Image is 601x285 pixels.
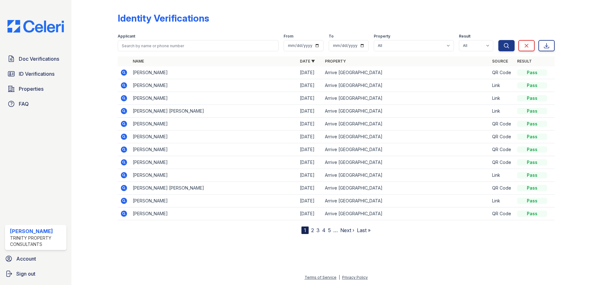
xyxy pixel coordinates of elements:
[490,207,515,220] td: QR Code
[19,100,29,108] span: FAQ
[322,207,490,220] td: Arrive [GEOGRAPHIC_DATA]
[10,235,64,247] div: Trinity Property Consultants
[297,92,322,105] td: [DATE]
[517,121,547,127] div: Pass
[328,227,331,233] a: 5
[19,85,44,93] span: Properties
[490,169,515,182] td: Link
[130,207,297,220] td: [PERSON_NAME]
[297,143,322,156] td: [DATE]
[301,226,309,234] div: 1
[130,143,297,156] td: [PERSON_NAME]
[297,79,322,92] td: [DATE]
[316,227,320,233] a: 3
[3,252,69,265] a: Account
[297,169,322,182] td: [DATE]
[517,95,547,101] div: Pass
[130,195,297,207] td: [PERSON_NAME]
[297,182,322,195] td: [DATE]
[517,159,547,165] div: Pass
[130,156,297,169] td: [PERSON_NAME]
[322,118,490,130] td: Arrive [GEOGRAPHIC_DATA]
[490,195,515,207] td: Link
[342,275,368,280] a: Privacy Policy
[16,255,36,262] span: Account
[322,130,490,143] td: Arrive [GEOGRAPHIC_DATA]
[5,68,66,80] a: ID Verifications
[297,105,322,118] td: [DATE]
[322,227,326,233] a: 4
[329,34,334,39] label: To
[322,79,490,92] td: Arrive [GEOGRAPHIC_DATA]
[5,83,66,95] a: Properties
[340,227,354,233] a: Next ›
[490,156,515,169] td: QR Code
[297,130,322,143] td: [DATE]
[10,227,64,235] div: [PERSON_NAME]
[284,34,293,39] label: From
[118,13,209,24] div: Identity Verifications
[517,82,547,89] div: Pass
[16,270,35,277] span: Sign out
[297,118,322,130] td: [DATE]
[517,211,547,217] div: Pass
[322,143,490,156] td: Arrive [GEOGRAPHIC_DATA]
[490,92,515,105] td: Link
[517,198,547,204] div: Pass
[19,55,59,63] span: Doc Verifications
[517,59,532,64] a: Result
[490,66,515,79] td: QR Code
[5,53,66,65] a: Doc Verifications
[297,66,322,79] td: [DATE]
[118,34,135,39] label: Applicant
[3,20,69,33] img: CE_Logo_Blue-a8612792a0a2168367f1c8372b55b34899dd931a85d93a1a3d3e32e68fde9ad4.png
[517,134,547,140] div: Pass
[130,118,297,130] td: [PERSON_NAME]
[333,226,338,234] span: …
[374,34,390,39] label: Property
[339,275,340,280] div: |
[357,227,371,233] a: Last »
[130,105,297,118] td: [PERSON_NAME] [PERSON_NAME]
[459,34,470,39] label: Result
[133,59,144,64] a: Name
[490,143,515,156] td: QR Code
[3,267,69,280] a: Sign out
[325,59,346,64] a: Property
[517,69,547,76] div: Pass
[130,182,297,195] td: [PERSON_NAME] [PERSON_NAME]
[130,130,297,143] td: [PERSON_NAME]
[118,40,279,51] input: Search by name or phone number
[322,195,490,207] td: Arrive [GEOGRAPHIC_DATA]
[517,185,547,191] div: Pass
[297,207,322,220] td: [DATE]
[322,182,490,195] td: Arrive [GEOGRAPHIC_DATA]
[490,182,515,195] td: QR Code
[322,156,490,169] td: Arrive [GEOGRAPHIC_DATA]
[517,172,547,178] div: Pass
[130,169,297,182] td: [PERSON_NAME]
[490,118,515,130] td: QR Code
[322,66,490,79] td: Arrive [GEOGRAPHIC_DATA]
[322,169,490,182] td: Arrive [GEOGRAPHIC_DATA]
[130,66,297,79] td: [PERSON_NAME]
[490,79,515,92] td: Link
[490,130,515,143] td: QR Code
[311,227,314,233] a: 2
[322,105,490,118] td: Arrive [GEOGRAPHIC_DATA]
[490,105,515,118] td: Link
[492,59,508,64] a: Source
[297,156,322,169] td: [DATE]
[5,98,66,110] a: FAQ
[322,92,490,105] td: Arrive [GEOGRAPHIC_DATA]
[130,79,297,92] td: [PERSON_NAME]
[19,70,54,78] span: ID Verifications
[517,146,547,153] div: Pass
[300,59,315,64] a: Date ▼
[297,195,322,207] td: [DATE]
[130,92,297,105] td: [PERSON_NAME]
[517,108,547,114] div: Pass
[305,275,336,280] a: Terms of Service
